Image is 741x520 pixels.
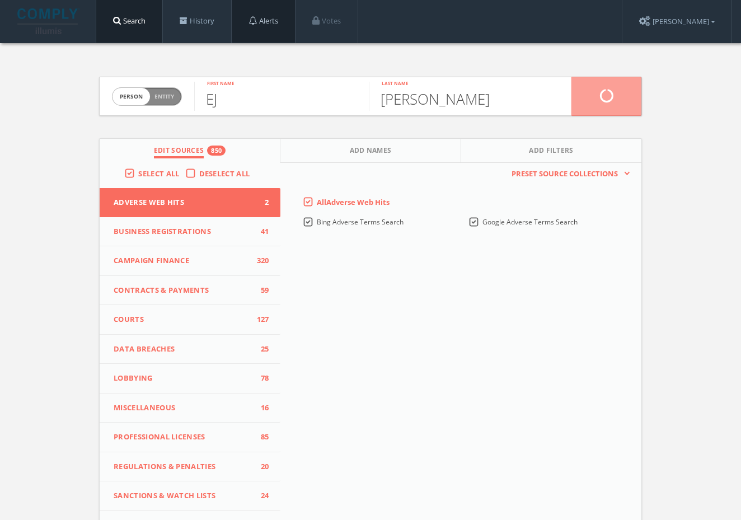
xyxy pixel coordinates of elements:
span: Select All [138,168,179,179]
span: Edit Sources [154,146,204,158]
span: 20 [252,461,269,472]
span: Professional Licenses [114,432,252,443]
span: Regulations & Penalties [114,461,252,472]
span: Entity [154,92,174,101]
span: Lobbying [114,373,252,384]
span: Adverse Web Hits [114,197,252,208]
button: Contracts & Payments59 [100,276,280,306]
span: 2 [252,197,269,208]
span: Add Names [350,146,392,158]
span: Data Breaches [114,344,252,355]
span: 41 [252,226,269,237]
button: Sanctions & Watch Lists24 [100,481,280,511]
img: illumis [17,8,80,34]
span: Google Adverse Terms Search [482,217,578,227]
button: Lobbying78 [100,364,280,393]
span: Preset Source Collections [506,168,623,180]
span: 85 [252,432,269,443]
span: Bing Adverse Terms Search [317,217,404,227]
span: Miscellaneous [114,402,252,414]
button: Adverse Web Hits2 [100,188,280,217]
span: 16 [252,402,269,414]
div: 850 [207,146,226,156]
span: Deselect All [199,168,250,179]
span: Contracts & Payments [114,285,252,296]
span: Sanctions & Watch Lists [114,490,252,502]
span: Courts [114,314,252,325]
span: 320 [252,255,269,266]
button: Add Filters [461,139,641,163]
button: Edit Sources850 [100,139,280,163]
button: Preset Source Collections [506,168,630,180]
button: Professional Licenses85 [100,423,280,452]
button: Courts127 [100,305,280,335]
span: Add Filters [529,146,574,158]
span: person [112,88,150,105]
span: Campaign Finance [114,255,252,266]
span: Business Registrations [114,226,252,237]
button: Campaign Finance320 [100,246,280,276]
button: Regulations & Penalties20 [100,452,280,482]
span: 25 [252,344,269,355]
button: Add Names [280,139,461,163]
span: 78 [252,373,269,384]
button: Business Registrations41 [100,217,280,247]
button: Data Breaches25 [100,335,280,364]
span: All Adverse Web Hits [317,197,390,207]
span: 24 [252,490,269,502]
span: 59 [252,285,269,296]
span: 127 [252,314,269,325]
button: Miscellaneous16 [100,393,280,423]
